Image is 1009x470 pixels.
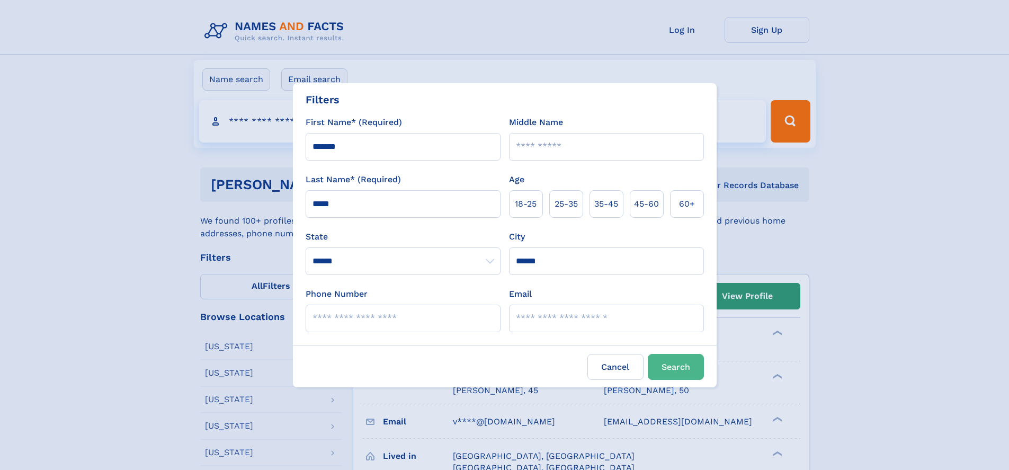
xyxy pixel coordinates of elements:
[509,288,532,300] label: Email
[306,92,340,108] div: Filters
[679,198,695,210] span: 60+
[306,173,401,186] label: Last Name* (Required)
[594,198,618,210] span: 35‑45
[306,288,368,300] label: Phone Number
[509,230,525,243] label: City
[306,116,402,129] label: First Name* (Required)
[509,116,563,129] label: Middle Name
[587,354,644,380] label: Cancel
[648,354,704,380] button: Search
[509,173,524,186] label: Age
[555,198,578,210] span: 25‑35
[634,198,659,210] span: 45‑60
[306,230,501,243] label: State
[515,198,537,210] span: 18‑25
